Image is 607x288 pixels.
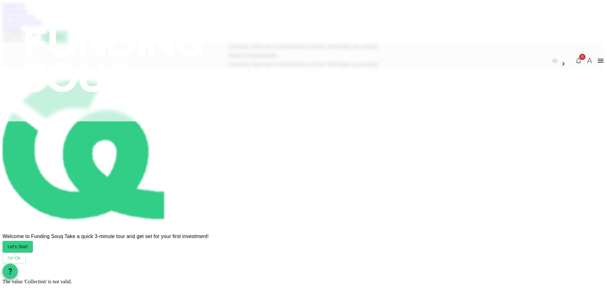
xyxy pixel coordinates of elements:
[560,54,572,59] span: العربية
[3,241,33,252] button: Let's Start
[3,264,18,279] button: question
[3,234,63,239] span: Welcome to Funding Souq
[585,56,594,65] button: A
[572,54,585,67] button: 0
[3,69,164,231] img: fav-icon
[579,54,586,60] span: 0
[63,234,209,239] span: Take a quick 3-minute tour and get set for your first investment!
[3,279,604,285] div: The value 'Collection' is not valid.
[3,252,26,264] button: I'm Ok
